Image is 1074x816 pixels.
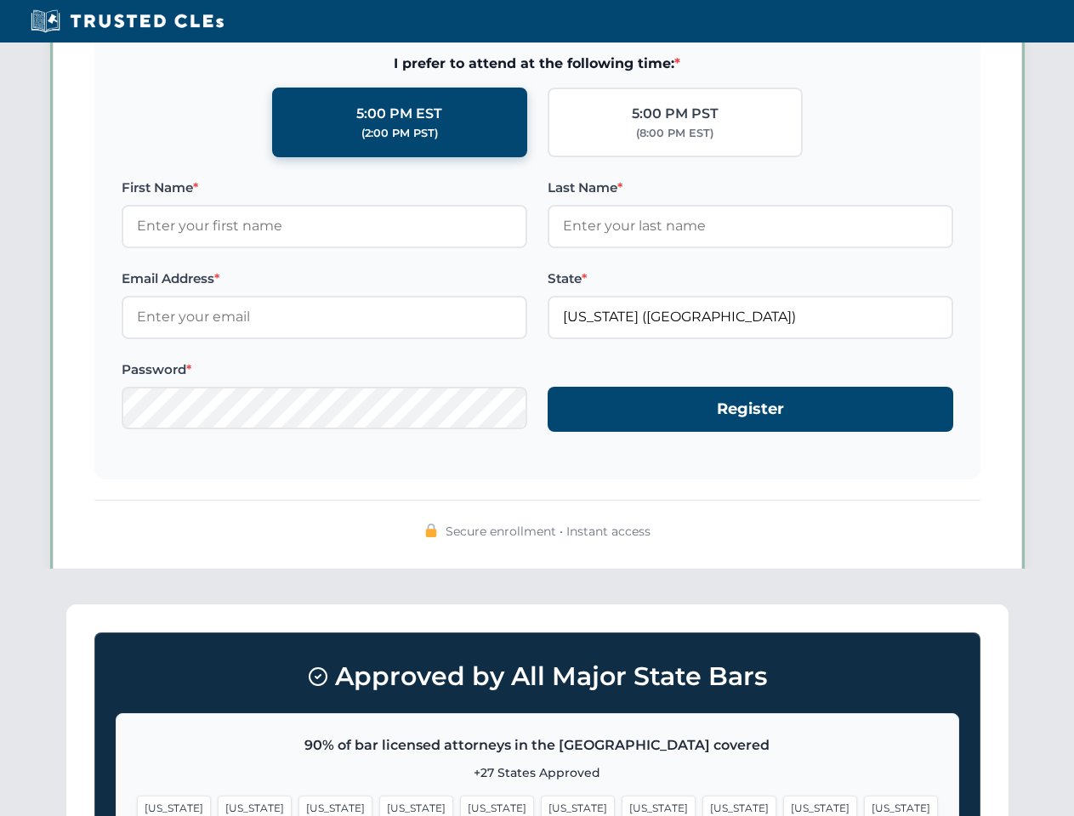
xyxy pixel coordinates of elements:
[137,734,938,756] p: 90% of bar licensed attorneys in the [GEOGRAPHIC_DATA] covered
[548,269,953,289] label: State
[548,387,953,432] button: Register
[122,360,527,380] label: Password
[116,654,959,700] h3: Approved by All Major State Bars
[361,125,438,142] div: (2:00 PM PST)
[122,296,527,338] input: Enter your email
[137,763,938,782] p: +27 States Approved
[122,205,527,247] input: Enter your first name
[636,125,713,142] div: (8:00 PM EST)
[424,524,438,537] img: 🔒
[446,522,651,541] span: Secure enrollment • Instant access
[548,296,953,338] input: Florida (FL)
[356,103,442,125] div: 5:00 PM EST
[26,8,229,34] img: Trusted CLEs
[122,269,527,289] label: Email Address
[632,103,719,125] div: 5:00 PM PST
[548,205,953,247] input: Enter your last name
[122,178,527,198] label: First Name
[548,178,953,198] label: Last Name
[122,53,953,75] span: I prefer to attend at the following time:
